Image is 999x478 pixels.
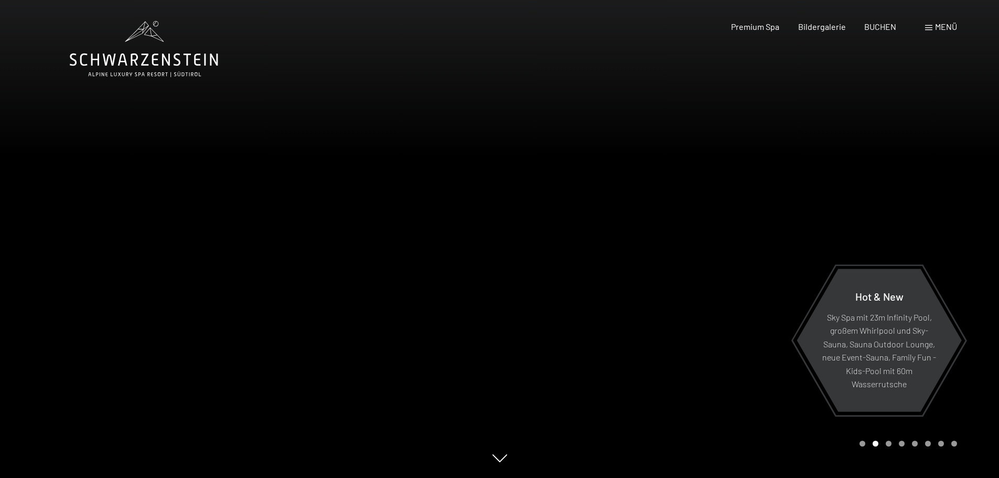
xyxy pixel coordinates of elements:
[860,441,865,447] div: Carousel Page 1
[856,441,957,447] div: Carousel Pagination
[935,22,957,31] span: Menü
[873,441,878,447] div: Carousel Page 2 (Current Slide)
[951,441,957,447] div: Carousel Page 8
[912,441,918,447] div: Carousel Page 5
[864,22,896,31] a: BUCHEN
[796,268,962,412] a: Hot & New Sky Spa mit 23m Infinity Pool, großem Whirlpool und Sky-Sauna, Sauna Outdoor Lounge, ne...
[925,441,931,447] div: Carousel Page 6
[899,441,905,447] div: Carousel Page 4
[731,22,779,31] a: Premium Spa
[798,22,846,31] a: Bildergalerie
[855,290,904,302] span: Hot & New
[938,441,944,447] div: Carousel Page 7
[822,310,936,391] p: Sky Spa mit 23m Infinity Pool, großem Whirlpool und Sky-Sauna, Sauna Outdoor Lounge, neue Event-S...
[886,441,891,447] div: Carousel Page 3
